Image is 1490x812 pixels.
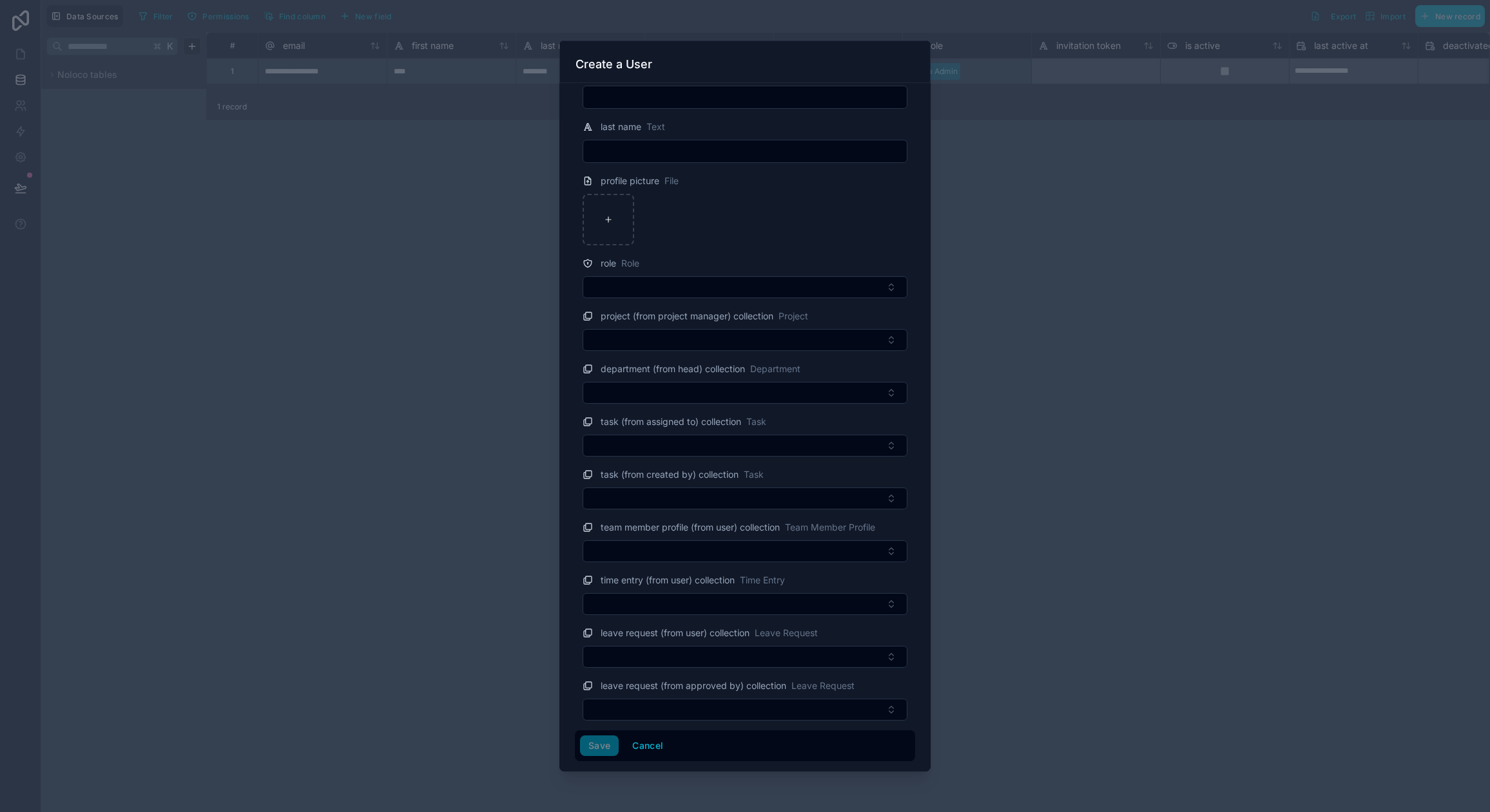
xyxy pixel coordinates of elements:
[583,646,907,668] button: Select Button
[583,593,907,615] button: Select Button
[601,120,641,133] span: last name
[601,310,773,323] span: project (from project manager) collection
[601,468,739,481] span: task (from created by) collection
[664,175,679,187] span: File
[583,435,907,457] button: Select Button
[601,574,735,587] span: time entry (from user) collection
[601,521,780,534] span: team member profile (from user) collection
[779,310,808,323] span: Project
[791,679,855,692] span: Leave Request
[583,540,907,562] button: Select Button
[601,175,659,187] span: profile picture
[750,363,800,375] span: Department
[621,257,639,270] span: Role
[746,415,766,428] span: Task
[601,415,741,428] span: task (from assigned to) collection
[646,120,665,133] span: Text
[740,574,785,587] span: Time Entry
[583,382,907,404] button: Select Button
[583,699,907,721] button: Select Button
[755,627,818,639] span: Leave Request
[624,735,672,756] button: Cancel
[583,487,907,509] button: Select Button
[601,679,786,692] span: leave request (from approved by) collection
[601,257,616,270] span: role
[583,329,907,351] button: Select Button
[583,276,907,298] button: Select Button
[601,627,750,639] span: leave request (from user) collection
[785,521,875,534] span: Team Member Profile
[744,468,764,481] span: Task
[576,57,652,72] h3: Create a User
[601,363,745,375] span: department (from head) collection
